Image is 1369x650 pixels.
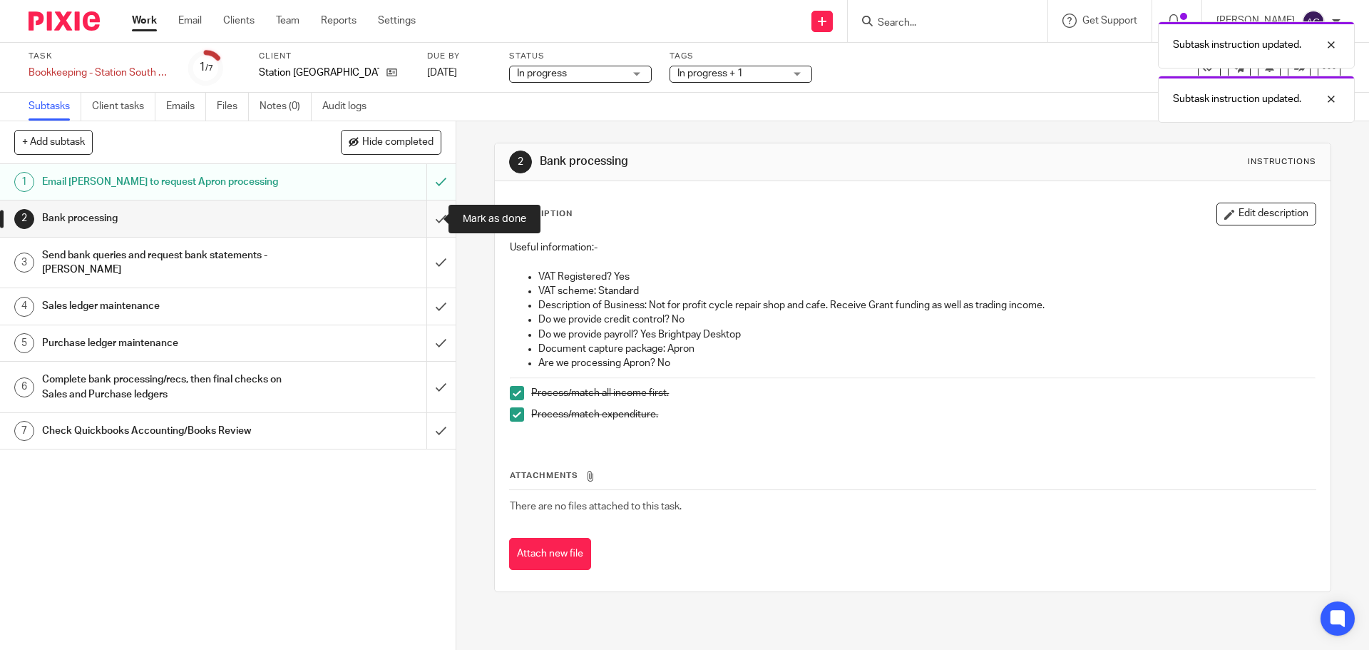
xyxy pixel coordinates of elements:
h1: Check Quickbooks Accounting/Books Review [42,420,289,442]
h1: Send bank queries and request bank statements - [PERSON_NAME] [42,245,289,281]
a: Clients [223,14,255,28]
span: There are no files attached to this task. [510,502,682,512]
label: Tags [670,51,812,62]
h1: Purchase ledger maintenance [42,332,289,354]
button: Hide completed [341,130,441,154]
span: [DATE] [427,68,457,78]
p: Subtask instruction updated. [1173,38,1301,52]
a: Reports [321,14,357,28]
p: VAT Registered? Yes [538,270,1315,284]
span: Hide completed [362,137,434,148]
label: Task [29,51,171,62]
label: Status [509,51,652,62]
div: 6 [14,377,34,397]
button: Attach new file [509,538,591,570]
a: Work [132,14,157,28]
button: + Add subtask [14,130,93,154]
a: Subtasks [29,93,81,121]
p: Do we provide credit control? No [538,313,1315,327]
div: 2 [14,209,34,229]
a: Notes (0) [260,93,312,121]
p: Subtask instruction updated. [1173,92,1301,106]
h1: Sales ledger maintenance [42,295,289,317]
p: Station [GEOGRAPHIC_DATA] [259,66,379,80]
div: Bookkeeping - Station South CIC - Quickbooks [29,66,171,80]
span: In progress [517,68,567,78]
img: Pixie [29,11,100,31]
a: Email [178,14,202,28]
a: Team [276,14,299,28]
h1: Bank processing [540,154,943,169]
div: 2 [509,151,532,173]
p: VAT scheme: Standard [538,284,1315,298]
span: In progress + 1 [677,68,743,78]
div: 7 [14,421,34,441]
span: Attachments [510,472,578,479]
p: Description of Business: Not for profit cycle repair shop and cafe. Receive Grant funding as well... [538,298,1315,313]
div: 4 [14,297,34,317]
a: Emails [166,93,206,121]
p: Description [509,208,573,220]
p: Process/match all income first. [531,386,1315,400]
label: Client [259,51,409,62]
div: Instructions [1248,156,1316,168]
div: 5 [14,333,34,353]
p: Document capture package: Apron [538,342,1315,356]
div: 1 [199,59,213,76]
h1: Email [PERSON_NAME] to request Apron processing [42,171,289,193]
div: 1 [14,172,34,192]
h1: Bank processing [42,208,289,229]
p: Do we provide payroll? Yes Brightpay Desktop [538,327,1315,342]
img: svg%3E [1302,10,1325,33]
a: Files [217,93,249,121]
div: 3 [14,253,34,273]
a: Client tasks [92,93,155,121]
button: Edit description [1216,203,1316,225]
a: Audit logs [322,93,377,121]
p: Are we processing Apron? No [538,356,1315,370]
label: Due by [427,51,491,62]
p: Process/match expenditure. [531,407,1315,422]
p: Useful information:- [510,240,1315,255]
small: /7 [205,64,213,72]
a: Settings [378,14,416,28]
h1: Complete bank processing/recs, then final checks on Sales and Purchase ledgers [42,369,289,405]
